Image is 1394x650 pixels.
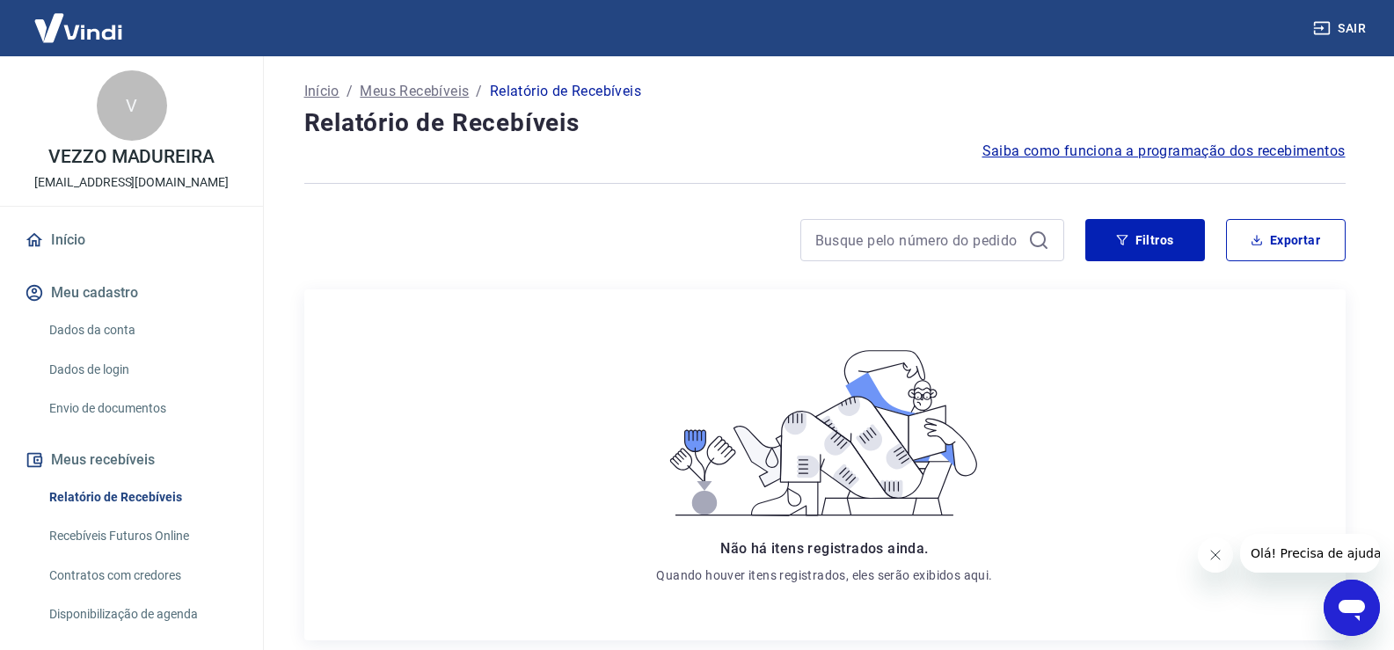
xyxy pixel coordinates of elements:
span: Não há itens registrados ainda. [720,540,928,557]
iframe: Botão para abrir a janela de mensagens [1324,580,1380,636]
button: Meus recebíveis [21,441,242,479]
p: Quando houver itens registrados, eles serão exibidos aqui. [656,566,992,584]
span: Olá! Precisa de ajuda? [11,12,148,26]
img: Vindi [21,1,135,55]
h4: Relatório de Recebíveis [304,106,1346,141]
button: Filtros [1085,219,1205,261]
a: Meus Recebíveis [360,81,469,102]
div: V [97,70,167,141]
p: / [347,81,353,102]
p: VEZZO MADUREIRA [48,148,215,166]
a: Dados da conta [42,312,242,348]
button: Meu cadastro [21,274,242,312]
a: Dados de login [42,352,242,388]
button: Exportar [1226,219,1346,261]
a: Início [304,81,339,102]
a: Contratos com credores [42,558,242,594]
p: [EMAIL_ADDRESS][DOMAIN_NAME] [34,173,229,192]
a: Recebíveis Futuros Online [42,518,242,554]
button: Sair [1310,12,1373,45]
iframe: Fechar mensagem [1198,537,1233,573]
a: Início [21,221,242,259]
p: Relatório de Recebíveis [490,81,641,102]
a: Relatório de Recebíveis [42,479,242,515]
a: Envio de documentos [42,391,242,427]
a: Disponibilização de agenda [42,596,242,632]
iframe: Mensagem da empresa [1240,534,1380,573]
p: / [476,81,482,102]
input: Busque pelo número do pedido [815,227,1021,253]
a: Saiba como funciona a programação dos recebimentos [982,141,1346,162]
